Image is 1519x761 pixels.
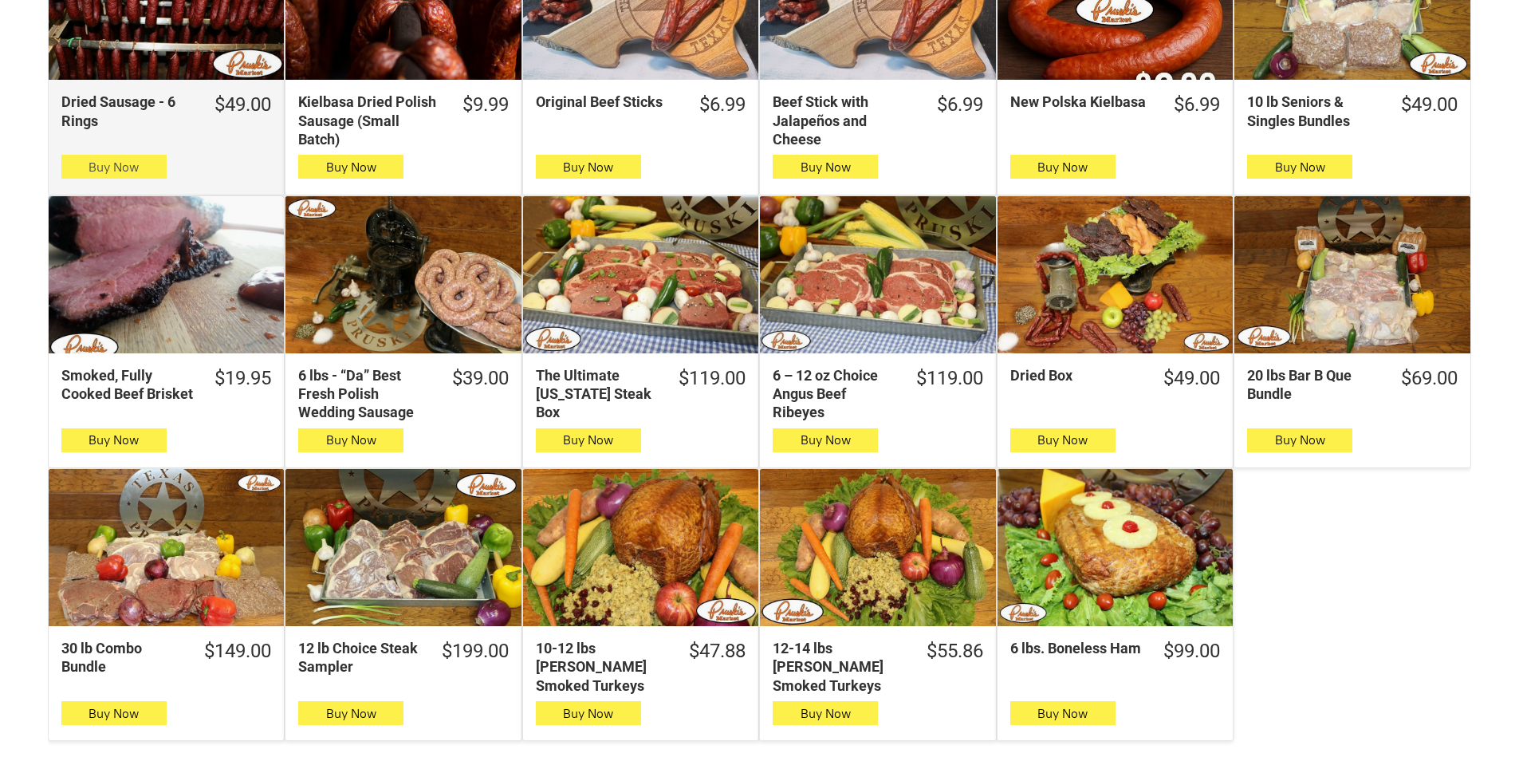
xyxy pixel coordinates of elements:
[760,366,995,422] a: $119.006 – 12 oz Choice Angus Beef Ribeyes
[1010,701,1116,725] button: Buy Now
[760,196,995,353] a: 6 – 12 oz Choice Angus Beef Ribeyes
[773,93,915,148] div: Beef Stick with Jalapeños and Cheese
[927,639,983,664] div: $55.86
[773,155,878,179] button: Buy Now
[773,701,878,725] button: Buy Now
[326,432,376,448] span: Buy Now
[916,366,983,391] div: $119.00
[801,160,851,175] span: Buy Now
[285,196,521,353] a: 6 lbs - “Da” Best Fresh Polish Wedding Sausage
[1010,639,1143,657] div: 6 lbs. Boneless Ham
[285,93,521,148] a: $9.99Kielbasa Dried Polish Sausage (Small Batch)
[89,432,139,448] span: Buy Now
[1401,366,1458,391] div: $69.00
[452,366,509,391] div: $39.00
[326,706,376,721] span: Buy Now
[1037,706,1088,721] span: Buy Now
[89,160,139,175] span: Buy Now
[937,93,983,117] div: $6.99
[536,428,641,452] button: Buy Now
[563,432,613,448] span: Buy Now
[998,93,1233,117] a: $6.99New Polska Kielbasa
[89,706,139,721] span: Buy Now
[760,469,995,626] a: 12-14 lbs Pruski&#39;s Smoked Turkeys
[298,639,420,676] div: 12 lb Choice Steak Sampler
[61,155,167,179] button: Buy Now
[298,155,403,179] button: Buy Now
[214,93,271,117] div: $49.00
[523,366,758,422] a: $119.00The Ultimate [US_STATE] Steak Box
[49,639,284,676] a: $149.0030 lb Combo Bundle
[298,366,431,422] div: 6 lbs - “Da” Best Fresh Polish Wedding Sausage
[760,639,995,695] a: $55.8612-14 lbs [PERSON_NAME] Smoked Turkeys
[1010,155,1116,179] button: Buy Now
[61,93,194,130] div: Dried Sausage - 6 Rings
[1037,432,1088,448] span: Buy Now
[285,366,521,422] a: $39.006 lbs - “Da” Best Fresh Polish Wedding Sausage
[326,160,376,175] span: Buy Now
[1247,366,1379,404] div: 20 lbs Bar B Que Bundle
[1247,155,1352,179] button: Buy Now
[801,706,851,721] span: Buy Now
[536,93,679,111] div: Original Beef Sticks
[1010,93,1153,111] div: New Polska Kielbasa
[61,701,167,725] button: Buy Now
[285,639,521,676] a: $199.0012 lb Choice Steak Sampler
[1275,160,1325,175] span: Buy Now
[1234,93,1470,130] a: $49.0010 lb Seniors & Singles Bundles
[536,701,641,725] button: Buy Now
[1275,432,1325,448] span: Buy Now
[285,469,521,626] a: 12 lb Choice Steak Sampler
[1163,639,1220,664] div: $99.00
[442,639,509,664] div: $199.00
[462,93,509,117] div: $9.99
[61,366,194,404] div: Smoked, Fully Cooked Beef Brisket
[536,155,641,179] button: Buy Now
[1247,93,1379,130] div: 10 lb Seniors & Singles Bundles
[760,93,995,148] a: $6.99Beef Stick with Jalapeños and Cheese
[61,639,183,676] div: 30 lb Combo Bundle
[563,706,613,721] span: Buy Now
[214,366,271,391] div: $19.95
[1401,93,1458,117] div: $49.00
[298,701,403,725] button: Buy Now
[298,93,441,148] div: Kielbasa Dried Polish Sausage (Small Batch)
[1037,160,1088,175] span: Buy Now
[1010,428,1116,452] button: Buy Now
[801,432,851,448] span: Buy Now
[204,639,271,664] div: $149.00
[699,93,746,117] div: $6.99
[1010,366,1143,384] div: Dried Box
[773,639,905,695] div: 12-14 lbs [PERSON_NAME] Smoked Turkeys
[298,428,403,452] button: Buy Now
[689,639,746,664] div: $47.88
[1163,366,1220,391] div: $49.00
[523,93,758,117] a: $6.99Original Beef Sticks
[998,469,1233,626] a: 6 lbs. Boneless Ham
[536,366,658,422] div: The Ultimate [US_STATE] Steak Box
[563,160,613,175] span: Buy Now
[536,639,668,695] div: 10-12 lbs [PERSON_NAME] Smoked Turkeys
[998,639,1233,664] a: $99.006 lbs. Boneless Ham
[679,366,746,391] div: $119.00
[523,639,758,695] a: $47.8810-12 lbs [PERSON_NAME] Smoked Turkeys
[49,93,284,130] a: $49.00Dried Sausage - 6 Rings
[998,196,1233,353] a: Dried Box
[1247,428,1352,452] button: Buy Now
[1174,93,1220,117] div: $6.99
[998,366,1233,391] a: $49.00Dried Box
[1234,196,1470,353] a: 20 lbs Bar B Que Bundle
[49,469,284,626] a: 30 lb Combo Bundle
[49,366,284,404] a: $19.95Smoked, Fully Cooked Beef Brisket
[773,366,895,422] div: 6 – 12 oz Choice Angus Beef Ribeyes
[523,196,758,353] a: The Ultimate Texas Steak Box
[1234,366,1470,404] a: $69.0020 lbs Bar B Que Bundle
[49,196,284,353] a: Smoked, Fully Cooked Beef Brisket
[61,428,167,452] button: Buy Now
[773,428,878,452] button: Buy Now
[523,469,758,626] a: 10-12 lbs Pruski&#39;s Smoked Turkeys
